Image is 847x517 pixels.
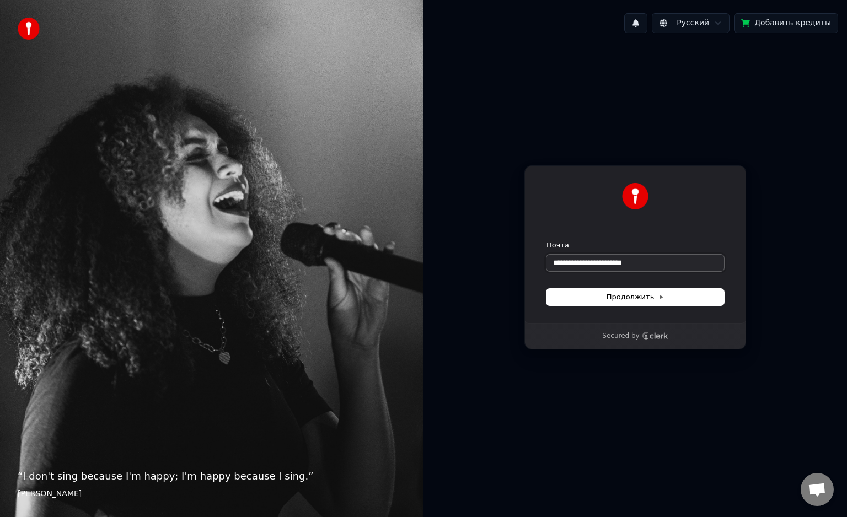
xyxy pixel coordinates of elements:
[602,332,639,341] p: Secured by
[801,473,834,506] a: Открытый чат
[18,18,40,40] img: youka
[607,292,664,302] span: Продолжить
[18,488,406,499] footer: [PERSON_NAME]
[546,289,724,305] button: Продолжить
[642,332,668,340] a: Clerk logo
[546,240,569,250] label: Почта
[622,183,648,209] img: Youka
[734,13,838,33] button: Добавить кредиты
[18,468,406,484] p: “ I don't sing because I'm happy; I'm happy because I sing. ”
